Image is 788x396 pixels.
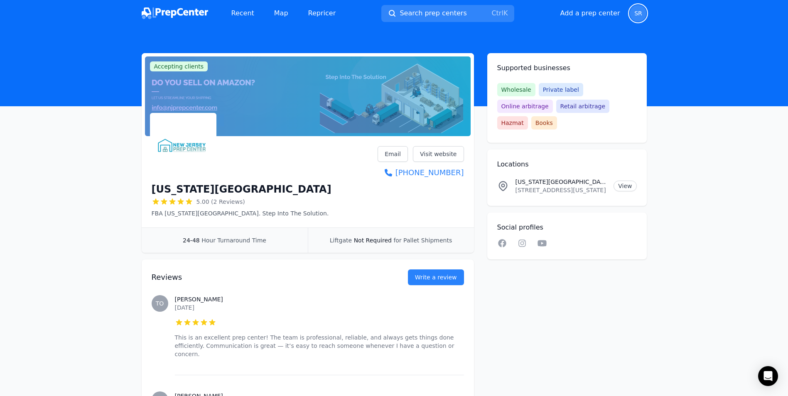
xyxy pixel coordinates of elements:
[156,301,164,306] span: TO
[268,5,295,22] a: Map
[183,237,200,244] span: 24-48
[302,5,343,22] a: Repricer
[614,181,636,191] a: View
[497,159,637,169] h2: Locations
[497,116,528,130] span: Hazmat
[516,186,607,194] p: [STREET_ADDRESS][US_STATE]
[413,146,464,162] a: Visit website
[497,83,535,96] span: Wholesale
[497,222,637,232] h2: Social profiles
[354,237,392,244] span: Not Required
[196,198,245,206] span: 5.00 (2 Reviews)
[408,269,464,285] button: Write a review
[516,178,607,186] p: [US_STATE][GEOGRAPHIC_DATA] Location
[539,83,583,96] span: Private label
[152,115,215,178] img: New Jersey Prep Center
[152,271,381,283] h2: Reviews
[393,237,452,244] span: for Pallet Shipments
[175,304,194,311] time: [DATE]
[491,9,503,17] kbd: Ctrl
[152,183,331,196] h1: [US_STATE][GEOGRAPHIC_DATA]
[560,8,620,18] button: Add a prep center
[142,7,208,19] img: PrepCenter
[225,5,261,22] a: Recent
[758,366,778,386] div: Open Intercom Messenger
[201,237,266,244] span: Hour Turnaround Time
[503,9,508,17] kbd: K
[497,100,553,113] span: Online arbitrage
[634,10,642,16] span: SR
[175,295,464,303] h3: [PERSON_NAME]
[556,100,609,113] span: Retail arbitrage
[150,61,208,71] span: Accepting clients
[175,333,464,358] p: This is an excellent prep center! The team is professional, reliable, and always gets things done...
[378,167,464,178] a: [PHONE_NUMBER]
[497,63,637,73] h2: Supported businesses
[152,209,331,218] p: FBA [US_STATE][GEOGRAPHIC_DATA]. Step Into The Solution.
[378,146,408,162] a: Email
[531,116,557,130] span: Books
[630,5,646,22] button: SR
[330,237,352,244] span: Liftgate
[400,8,466,18] span: Search prep centers
[381,5,514,22] button: Search prep centersCtrlK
